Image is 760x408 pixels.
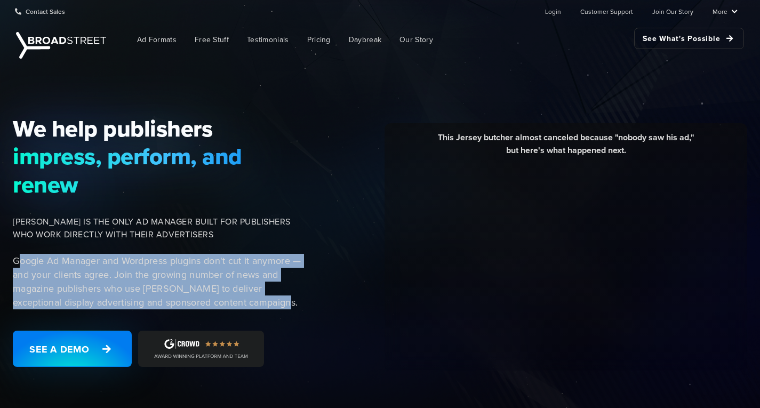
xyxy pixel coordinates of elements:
a: Daybreak [341,28,389,52]
a: Our Story [391,28,441,52]
span: [PERSON_NAME] IS THE ONLY AD MANAGER BUILT FOR PUBLISHERS WHO WORK DIRECTLY WITH THEIR ADVERTISERS [13,215,305,241]
a: Customer Support [580,1,633,22]
a: See What's Possible [634,28,744,49]
img: Broadstreet | The Ad Manager for Small Publishers [16,32,106,59]
a: Contact Sales [15,1,65,22]
span: Pricing [307,34,331,45]
span: Daybreak [349,34,381,45]
span: We help publishers [13,115,305,142]
a: Pricing [299,28,339,52]
span: Testimonials [247,34,289,45]
p: Google Ad Manager and Wordpress plugins don't cut it anymore — and your clients agree. Join the g... [13,254,305,309]
a: Free Stuff [187,28,237,52]
a: Join Our Story [652,1,693,22]
span: Free Stuff [195,34,229,45]
div: This Jersey butcher almost canceled because "nobody saw his ad," but here's what happened next. [393,131,739,165]
span: impress, perform, and renew [13,142,305,198]
a: Login [545,1,561,22]
span: Our Story [399,34,433,45]
a: Ad Formats [129,28,185,52]
a: Testimonials [239,28,297,52]
nav: Main [112,22,744,57]
a: More [713,1,738,22]
iframe: YouTube video player [393,165,739,359]
a: See a Demo [13,331,132,367]
span: Ad Formats [137,34,177,45]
